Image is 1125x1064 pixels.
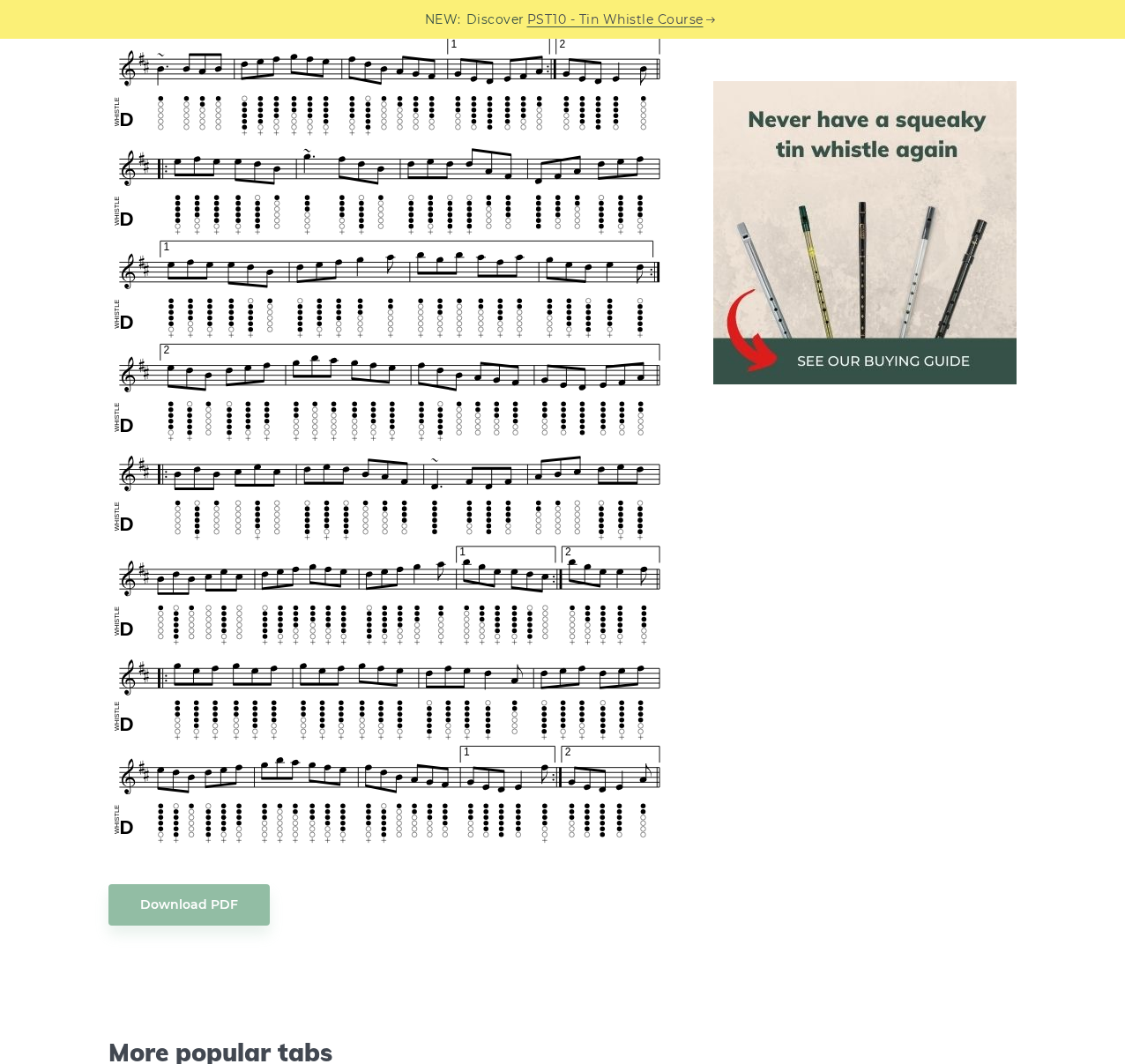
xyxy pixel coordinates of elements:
a: Download PDF [108,884,270,926]
span: NEW: [425,10,461,30]
img: tin whistle buying guide [713,81,1017,384]
span: Discover [466,10,525,30]
a: PST10 - Tin Whistle Course [527,10,704,30]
